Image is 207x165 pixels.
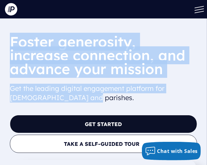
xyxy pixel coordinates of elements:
h1: Foster generosity, increase connection, and advance your mission [10,35,197,81]
h2: Get the leading digital engagement platform for [DEMOGRAPHIC_DATA] and parishes. [10,81,197,105]
button: TAKE A SELF-GUIDED TOUR [10,135,197,153]
button: Chat with Sales [142,142,201,160]
a: GET STARTED [10,115,197,133]
span: Chat with Sales [157,148,198,154]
